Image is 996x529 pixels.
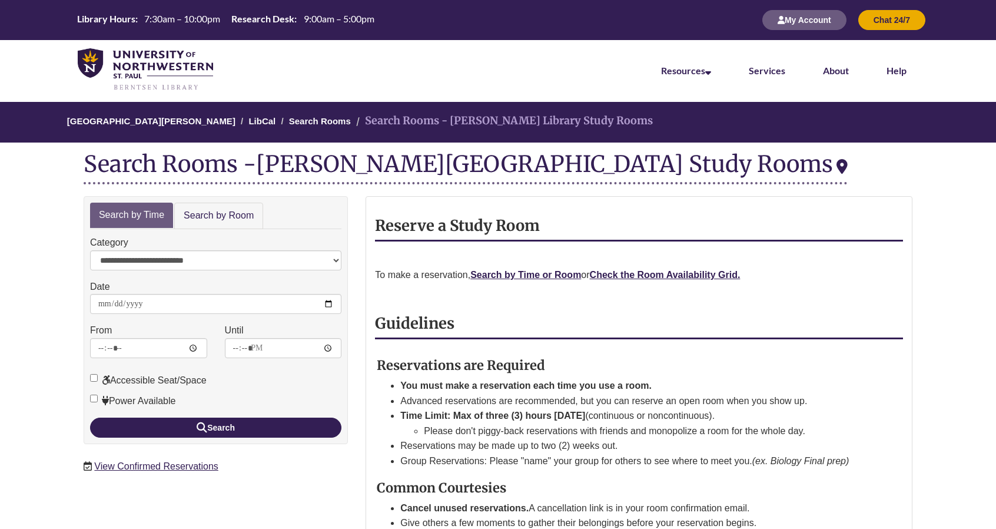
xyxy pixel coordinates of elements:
a: Services [749,65,785,76]
button: My Account [762,10,846,30]
button: Chat 24/7 [858,10,925,30]
li: Group Reservations: Please "name" your group for others to see where to meet you. [400,454,875,469]
a: View Confirmed Reservations [94,461,218,471]
p: To make a reservation, or [375,267,903,283]
a: [GEOGRAPHIC_DATA][PERSON_NAME] [67,116,235,126]
em: (ex. Biology Final prep) [752,456,849,466]
a: Chat 24/7 [858,15,925,25]
strong: Reservations are Required [377,357,545,373]
a: Help [887,65,907,76]
label: Accessible Seat/Space [90,373,207,388]
img: UNWSP Library Logo [78,48,213,91]
a: My Account [762,15,846,25]
strong: Guidelines [375,314,454,333]
strong: You must make a reservation each time you use a room. [400,381,652,391]
label: Category [90,235,128,250]
input: Accessible Seat/Space [90,374,98,382]
input: Power Available [90,395,98,402]
th: Library Hours: [72,12,140,25]
a: About [823,65,849,76]
th: Research Desk: [227,12,298,25]
a: Check the Room Availability Grid. [590,270,741,280]
a: Search by Time [90,203,173,228]
a: Search Rooms [289,116,351,126]
table: Hours Today [72,12,379,27]
a: Search by Time or Room [470,270,581,280]
span: 7:30am – 10:00pm [144,13,220,24]
button: Search [90,418,341,438]
nav: Breadcrumb [84,102,912,143]
li: (continuous or noncontinuous). [400,408,875,438]
a: Hours Today [72,12,379,28]
strong: Cancel unused reservations. [400,503,529,513]
label: From [90,323,112,338]
li: A cancellation link is in your room confirmation email. [400,501,875,516]
li: Advanced reservations are recommended, but you can reserve an open room when you show up. [400,394,875,409]
span: 9:00am – 5:00pm [304,13,374,24]
div: Search Rooms - [84,151,848,184]
strong: Time Limit: Max of three (3) hours [DATE] [400,411,585,421]
label: Date [90,279,110,295]
li: Please don't piggy-back reservations with friends and monopolize a room for the whole day. [424,424,875,439]
a: LibCal [248,116,275,126]
label: Until [225,323,244,338]
a: Search by Room [174,203,263,229]
li: Search Rooms - [PERSON_NAME] Library Study Rooms [353,113,653,130]
label: Power Available [90,394,176,409]
strong: Common Courtesies [377,480,506,496]
li: Reservations may be made up to two (2) weeks out. [400,438,875,454]
a: Resources [661,65,711,76]
div: [PERSON_NAME][GEOGRAPHIC_DATA] Study Rooms [256,150,848,178]
strong: Reserve a Study Room [375,216,540,235]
